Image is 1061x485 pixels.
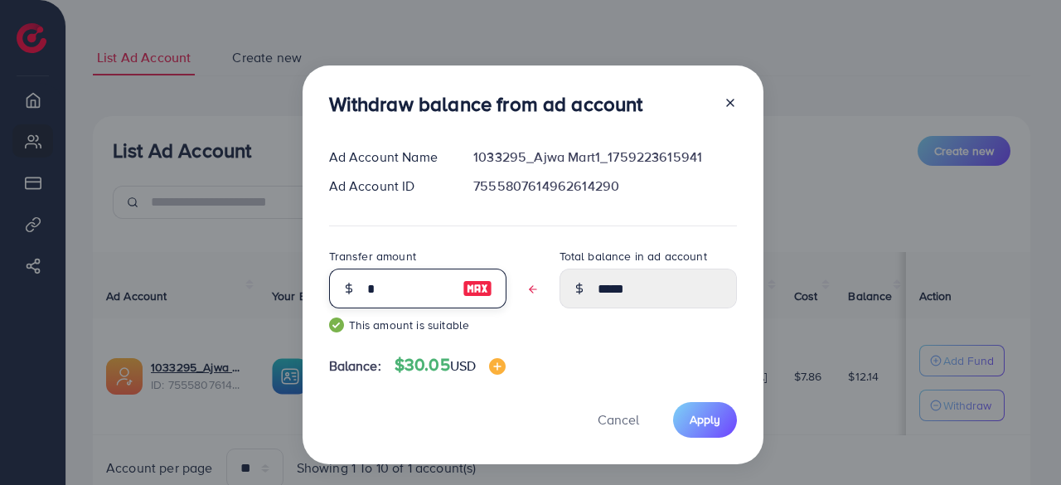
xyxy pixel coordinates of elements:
[598,410,639,429] span: Cancel
[991,410,1049,473] iframe: Chat
[329,248,416,264] label: Transfer amount
[329,92,643,116] h3: Withdraw balance from ad account
[329,317,506,333] small: This amount is suitable
[460,148,749,167] div: 1033295_Ajwa Mart1_1759223615941
[673,402,737,438] button: Apply
[316,177,461,196] div: Ad Account ID
[560,248,707,264] label: Total balance in ad account
[489,358,506,375] img: image
[395,355,506,376] h4: $30.05
[690,411,720,428] span: Apply
[460,177,749,196] div: 7555807614962614290
[316,148,461,167] div: Ad Account Name
[463,279,492,298] img: image
[450,356,476,375] span: USD
[329,356,381,376] span: Balance:
[577,402,660,438] button: Cancel
[329,318,344,332] img: guide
